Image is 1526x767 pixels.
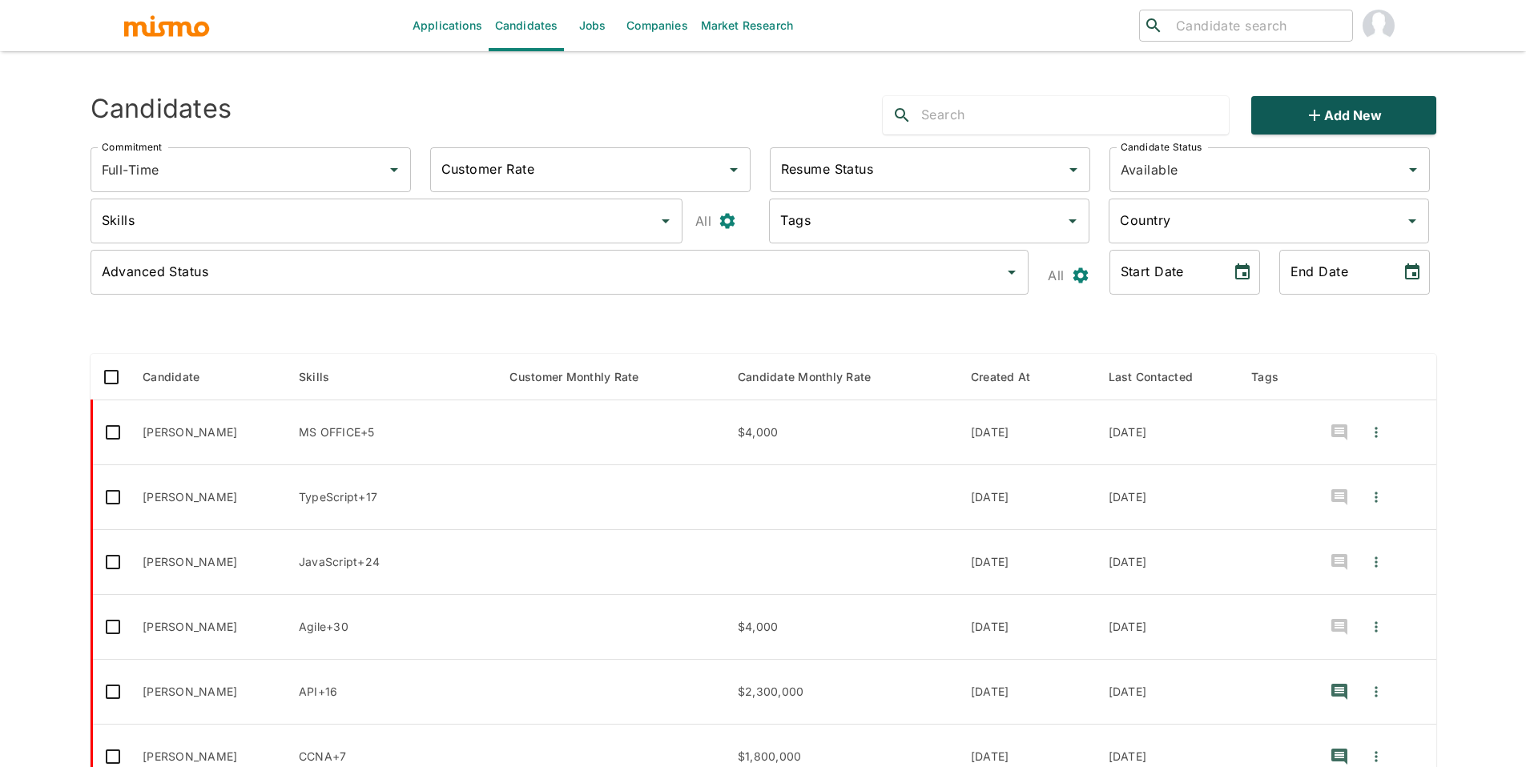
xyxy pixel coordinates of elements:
[286,354,497,400] th: Skills
[1251,96,1435,135] button: Add new
[1359,673,1394,711] button: Quick Actions
[1121,140,1202,154] label: Candidate Status
[695,210,711,232] p: All
[1363,10,1395,42] img: Paola Pacheco
[1359,413,1394,452] button: Quick Actions
[91,93,232,125] h4: Candidates
[383,159,405,181] button: Open
[1320,543,1359,581] button: recent-notes
[130,465,286,530] td: [PERSON_NAME]
[1096,465,1238,530] td: [DATE]
[1401,210,1423,232] button: Open
[123,14,211,38] img: logo
[921,102,1229,128] input: Search
[725,400,958,465] td: $4,000
[1359,543,1394,581] button: Quick Actions
[1320,413,1359,452] button: recent-notes
[130,530,286,595] td: [PERSON_NAME]
[1096,400,1238,465] td: [DATE]
[1109,250,1220,295] input: MM/DD/YYYY
[723,159,745,181] button: Open
[143,367,220,387] span: Candidate
[299,619,485,635] p: Agile, SCRUM, ReactJS, React, MICROSERVICE, Swift, IOS, Node.js, React Native, GraphQL, TypeScrip...
[738,367,892,387] span: Candidate Monthly Rate
[1096,530,1238,595] td: [DATE]
[725,595,958,660] td: $4,000
[883,96,921,135] button: search
[958,465,1096,530] td: [DATE]
[958,660,1096,725] td: [DATE]
[299,554,485,570] p: JavaScript, Vue.js, CSS, HTML, JENKINS, Node.js, ReactJS, React, TypeScript, Dynatrace, Grafana, ...
[1226,256,1258,288] button: Choose date
[102,140,162,154] label: Commitment
[1001,261,1023,283] button: Open
[1096,660,1238,725] td: [DATE]
[130,595,286,660] td: [PERSON_NAME]
[509,367,659,387] span: Customer Monthly Rate
[654,210,677,232] button: Open
[1170,14,1346,37] input: Candidate search
[130,660,286,725] td: [PERSON_NAME]
[1320,673,1359,711] button: recent-notes
[299,684,485,700] p: API, Appium, CI/CD, Cucumber, Git, GROOVY, JENKINS, JUNIT, ANDROID, IOS, Java, SDLC, SELENIUM, Te...
[1320,608,1359,646] button: recent-notes
[1396,256,1428,288] button: Choose date
[725,660,958,725] td: $2,300,000
[299,749,485,765] p: CCNA, CISCO, Citrix, Amazon Web Services, AWS, Microsoft Azure, NETWORKING, Python
[958,595,1096,660] td: [DATE]
[971,367,1052,387] span: Created At
[1096,595,1238,660] td: [DATE]
[958,530,1096,595] td: [DATE]
[299,424,485,440] p: MS OFFICE, CRM, API, Agile, Confluence, JIRA
[958,400,1096,465] td: [DATE]
[1096,354,1238,400] th: Last Contacted
[1279,250,1390,295] input: MM/DD/YYYY
[1062,159,1085,181] button: Open
[1402,159,1424,181] button: Open
[1359,608,1394,646] button: Quick Actions
[130,400,286,465] td: [PERSON_NAME]
[1359,478,1394,516] button: Quick Actions
[1048,264,1064,287] p: All
[1320,478,1359,516] button: recent-notes
[1238,354,1307,400] th: Tags
[299,489,485,505] p: TypeScript, Bootstrap, Git, JavaScript, jQuery, Node.js, ReactJS, React, Redux, Vue.js, CSS, Sass...
[1061,210,1084,232] button: Open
